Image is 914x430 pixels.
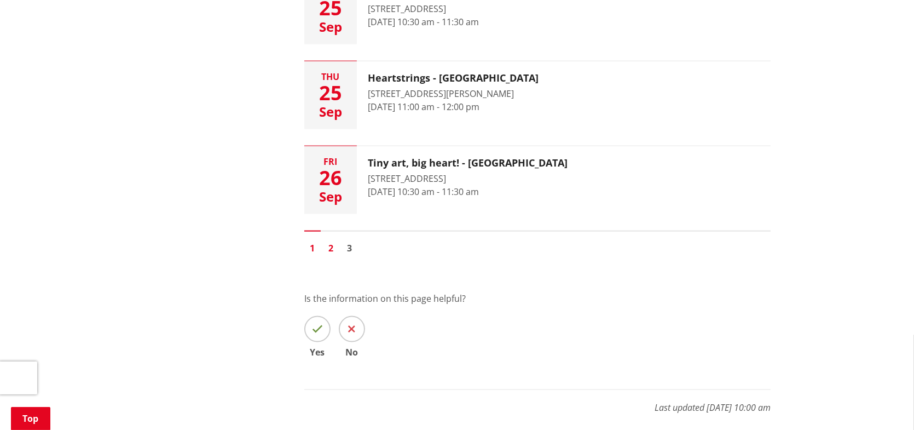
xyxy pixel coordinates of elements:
[864,384,903,423] iframe: Messenger Launcher
[342,240,358,256] a: Go to page 3
[304,20,357,33] div: Sep
[304,168,357,188] div: 26
[11,407,50,430] a: Top
[368,2,585,15] div: [STREET_ADDRESS]
[304,389,771,414] p: Last updated [DATE] 10:00 am
[304,157,357,166] div: Fri
[368,16,479,28] time: [DATE] 10:30 am - 11:30 am
[304,72,357,81] div: Thu
[304,231,771,259] nav: Pagination
[368,101,479,113] time: [DATE] 11:00 am - 12:00 pm
[304,240,321,256] a: Page 1
[304,348,331,357] span: Yes
[323,240,339,256] a: Go to page 2
[368,186,479,198] time: [DATE] 10:30 am - 11:30 am
[368,172,568,185] div: [STREET_ADDRESS]
[304,190,357,203] div: Sep
[339,348,365,357] span: No
[368,87,539,100] div: [STREET_ADDRESS][PERSON_NAME]
[368,157,568,169] h3: Tiny art, big heart! - [GEOGRAPHIC_DATA]
[368,72,539,84] h3: Heartstrings - [GEOGRAPHIC_DATA]
[304,292,771,305] p: Is the information on this page helpful?
[304,146,771,214] button: Fri 26 Sep Tiny art, big heart! - [GEOGRAPHIC_DATA] [STREET_ADDRESS] [DATE] 10:30 am - 11:30 am
[304,105,357,118] div: Sep
[304,83,357,103] div: 25
[304,61,771,129] button: Thu 25 Sep Heartstrings - [GEOGRAPHIC_DATA] [STREET_ADDRESS][PERSON_NAME] [DATE] 11:00 am - 12:00 pm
